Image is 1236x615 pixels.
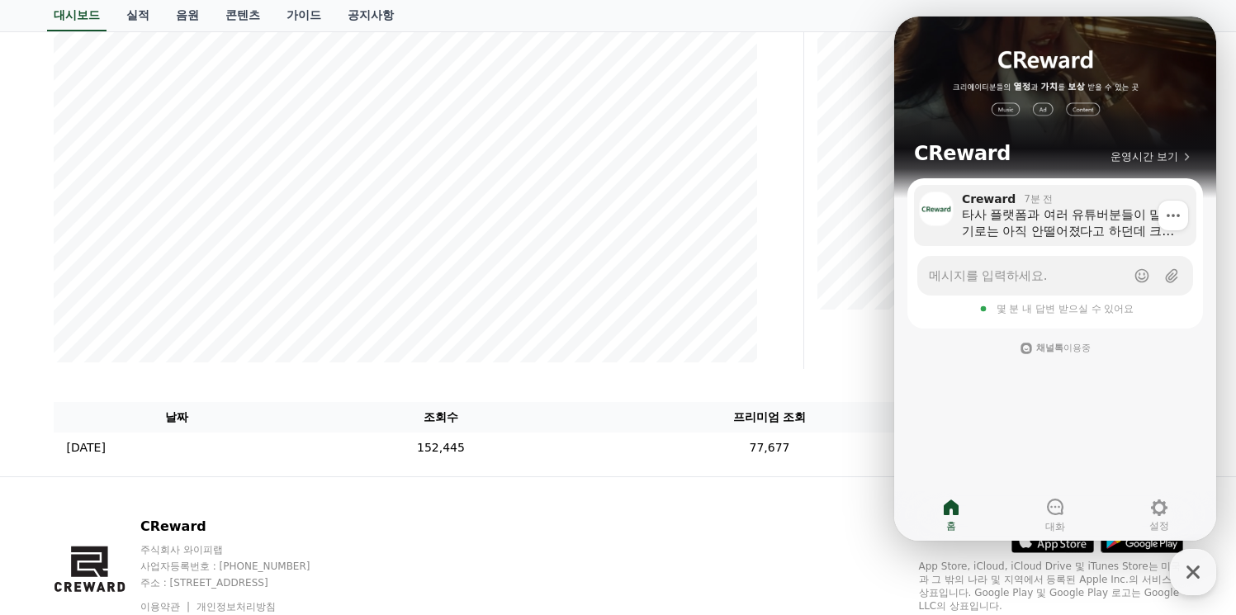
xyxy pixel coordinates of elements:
p: 주소 : [STREET_ADDRESS] [140,576,342,589]
th: 프리미엄 조회 [581,402,958,433]
th: 조회수 [301,402,581,433]
a: 개인정보처리방침 [197,601,276,613]
p: [DATE] [67,439,106,457]
a: 이용약관 [140,601,192,613]
p: 주식회사 와이피랩 [140,543,342,556]
td: 77,677 [581,433,958,463]
p: CReward [140,517,342,537]
th: 날짜 [54,402,301,433]
iframe: Channel chat [894,17,1216,541]
p: App Store, iCloud, iCloud Drive 및 iTunes Store는 미국과 그 밖의 나라 및 지역에서 등록된 Apple Inc.의 서비스 상표입니다. Goo... [919,560,1183,613]
p: 사업자등록번호 : [PHONE_NUMBER] [140,560,342,573]
td: 152,445 [301,433,581,463]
